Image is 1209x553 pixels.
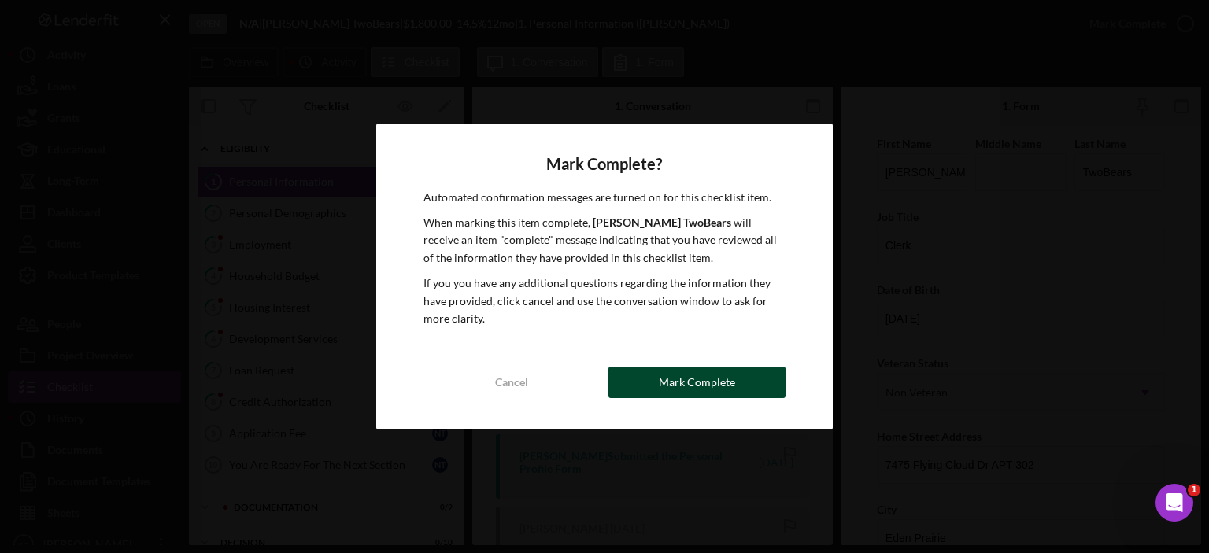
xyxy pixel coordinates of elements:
button: Cancel [423,367,601,398]
p: Automated confirmation messages are turned on for this checklist item. [423,189,786,206]
iframe: Intercom live chat [1155,484,1193,522]
h4: Mark Complete? [423,155,786,173]
div: Mark Complete [659,367,735,398]
p: When marking this item complete, will receive an item "complete" message indicating that you have... [423,214,786,267]
button: Mark Complete [608,367,786,398]
b: [PERSON_NAME] TwoBears [593,216,731,229]
div: Cancel [495,367,528,398]
p: If you you have any additional questions regarding the information they have provided, click canc... [423,275,786,327]
span: 1 [1188,484,1200,496]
